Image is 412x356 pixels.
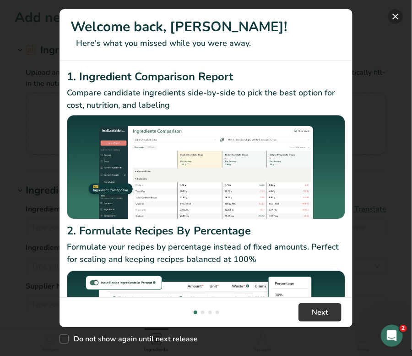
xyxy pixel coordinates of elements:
[381,325,403,347] iframe: Intercom live chat
[67,87,345,111] p: Compare candidate ingredients side-by-side to pick the best option for cost, nutrition, and labeling
[312,307,328,318] span: Next
[400,325,407,332] span: 2
[69,334,198,344] span: Do not show again until next release
[67,68,345,85] h2: 1. Ingredient Comparison Report
[70,37,342,50] p: Here's what you missed while you were away.
[67,222,345,239] h2: 2. Formulate Recipes By Percentage
[70,17,342,37] h1: Welcome back, [PERSON_NAME]!
[298,303,342,322] button: Next
[67,115,345,219] img: Ingredient Comparison Report
[67,241,345,266] p: Formulate your recipes by percentage instead of fixed amounts. Perfect for scaling and keeping re...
